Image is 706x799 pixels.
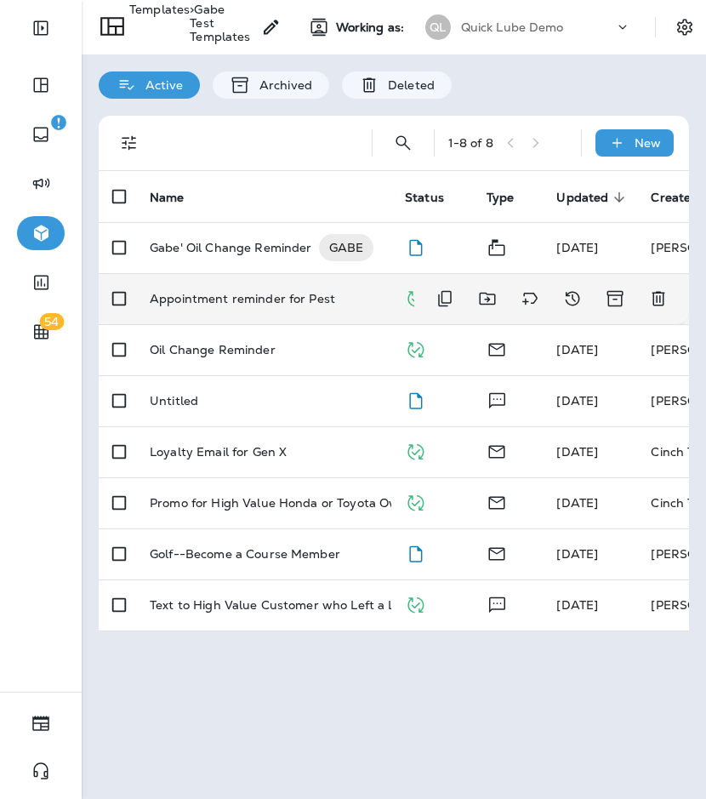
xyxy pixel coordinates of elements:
[405,238,426,254] span: Draft
[17,11,65,45] button: Expand Sidebar
[405,191,444,205] span: Status
[150,547,340,561] p: Golf--Become a Course Member
[150,445,287,459] p: Loyalty Email for Gen X
[405,289,426,305] span: Published
[556,495,598,511] span: Gabe Davis
[319,239,374,256] span: GABE
[487,442,507,458] span: Email
[461,20,564,34] p: Quick Lube Demo
[556,191,608,205] span: Updated
[405,494,426,509] span: Published
[336,20,408,35] span: Working as:
[405,442,426,458] span: Published
[669,12,700,43] button: Settings
[405,545,426,560] span: Draft
[386,126,420,160] button: Search Templates
[150,496,425,510] p: Promo for High Value Honda or Toyota Owners
[251,78,312,92] p: Archived
[556,444,598,459] span: Gabe Davis
[425,14,451,40] div: QL
[487,391,508,407] span: Text
[129,3,190,43] p: Templates
[470,282,504,316] button: Move to folder
[150,190,207,205] span: Name
[556,393,598,408] span: Gabe Davis
[39,313,64,330] span: 54
[487,596,508,611] span: Text
[405,340,426,356] span: Published
[112,126,146,160] button: Filters
[556,190,630,205] span: Updated
[556,342,598,357] span: Gabe Davis
[598,282,633,316] button: Archive
[405,596,426,611] span: Published
[17,315,65,349] button: 54
[150,394,198,408] p: Untitled
[555,282,589,316] button: View Changelog
[487,545,507,560] span: Email
[641,282,675,316] button: Delete
[556,546,598,562] span: Gabe Davis
[150,598,495,612] p: Text to High Value Customer who Left a Low Value Review
[487,190,537,205] span: Type
[150,343,276,357] p: Oil Change Reminder
[635,136,661,150] p: New
[487,191,515,205] span: Type
[150,292,335,305] p: Appointment reminder for Pest
[487,238,507,254] span: Mailer
[319,234,374,261] div: GABE
[379,78,435,92] p: Deleted
[448,136,493,150] div: 1 - 8 of 8
[513,282,547,316] button: Add tags
[556,240,598,255] span: Gabe Davis
[405,391,426,407] span: Draft
[487,494,507,509] span: Email
[487,340,507,356] span: Email
[190,3,250,43] p: Gabe Test Templates
[150,191,185,205] span: Name
[137,78,183,92] p: Active
[150,234,312,261] p: Gabe' Oil Change Reminder
[405,190,466,205] span: Status
[556,597,598,613] span: Gabe Davis
[428,282,462,316] button: Duplicate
